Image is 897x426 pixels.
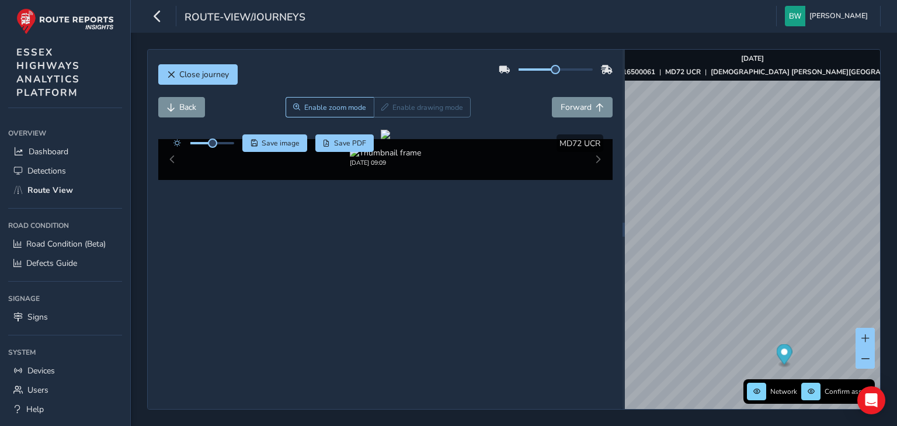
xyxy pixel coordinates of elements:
div: Map marker [777,344,792,368]
img: Thumbnail frame [350,147,421,158]
span: Detections [27,165,66,176]
button: Forward [552,97,613,117]
a: Help [8,400,122,419]
span: Network [770,387,797,396]
span: route-view/journeys [185,10,305,26]
a: Route View [8,181,122,200]
span: Confirm assets [825,387,871,396]
span: Signs [27,311,48,323]
span: Route View [27,185,73,196]
div: Road Condition [8,217,122,234]
strong: [DATE] [741,54,764,63]
button: Close journey [158,64,238,85]
span: Devices [27,365,55,376]
a: Devices [8,361,122,380]
div: Overview [8,124,122,142]
span: Enable zoom mode [304,103,366,112]
div: Open Intercom Messenger [857,386,885,414]
span: Save image [262,138,300,148]
span: Road Condition (Beta) [26,238,106,250]
span: MD72 UCR [559,138,600,149]
a: Signs [8,307,122,327]
strong: MD72 UCR [665,67,701,77]
span: Back [179,102,196,113]
span: Close journey [179,69,229,80]
button: Back [158,97,205,117]
img: rr logo [16,8,114,34]
a: Defects Guide [8,254,122,273]
span: Save PDF [334,138,366,148]
button: Zoom [286,97,374,117]
button: Save [242,134,307,152]
span: [PERSON_NAME] [809,6,868,26]
a: Road Condition (Beta) [8,234,122,254]
a: Detections [8,161,122,181]
img: diamond-layout [785,6,805,26]
a: Dashboard [8,142,122,161]
div: [DATE] 09:09 [350,158,421,167]
div: Signage [8,290,122,307]
div: System [8,344,122,361]
span: Users [27,385,48,396]
span: ESSEX HIGHWAYS ANALYTICS PLATFORM [16,46,80,99]
span: Dashboard [29,146,68,157]
a: Users [8,380,122,400]
span: Defects Guide [26,258,77,269]
span: Forward [561,102,592,113]
button: PDF [315,134,374,152]
button: [PERSON_NAME] [785,6,872,26]
span: Help [26,404,44,415]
